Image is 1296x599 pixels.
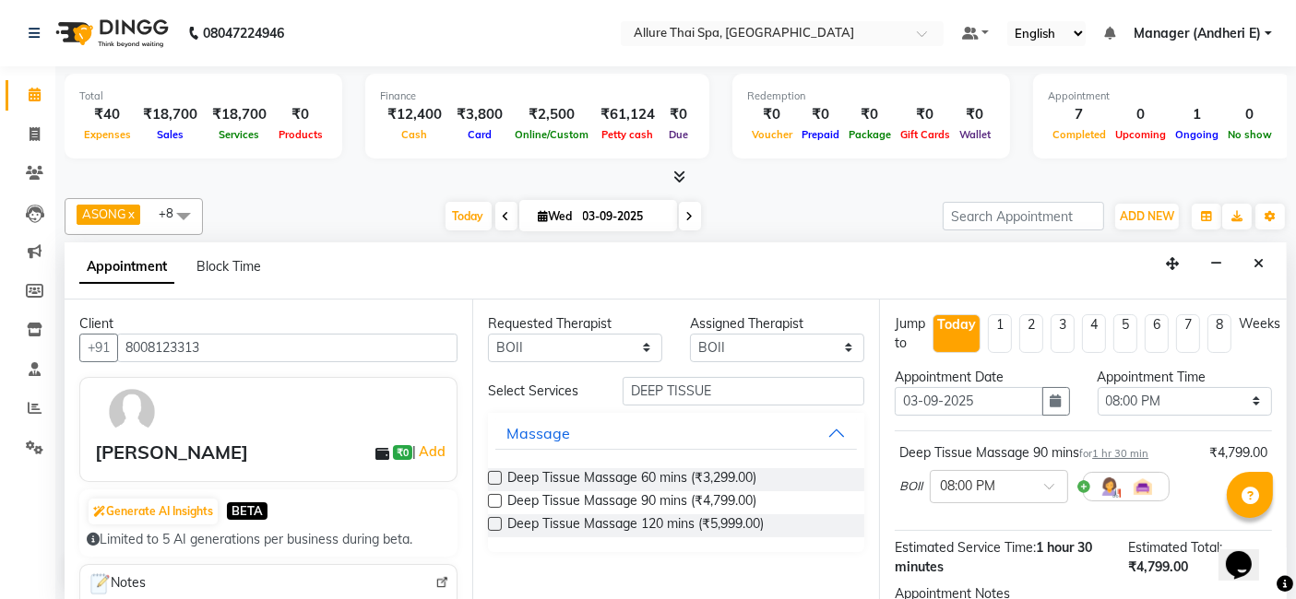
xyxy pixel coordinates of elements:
[474,382,609,401] div: Select Services
[623,377,864,405] input: Search by service name
[488,314,662,334] div: Requested Therapist
[1219,525,1278,581] iframe: chat widget
[506,422,570,444] div: Massage
[89,499,218,524] button: Generate AI Insights
[1048,128,1111,141] span: Completed
[416,440,448,463] a: Add
[896,128,955,141] span: Gift Cards
[380,88,695,104] div: Finance
[87,530,450,549] div: Limited to 5 AI generations per business during beta.
[747,104,797,125] div: ₹0
[899,443,1148,463] div: Deep Tissue Massage 90 mins
[510,128,593,141] span: Online/Custom
[203,7,284,59] b: 08047224946
[446,202,492,230] span: Today
[747,128,797,141] span: Voucher
[227,502,268,520] span: BETA
[117,334,458,362] input: Search by Name/Mobile/Email/Code
[662,104,695,125] div: ₹0
[393,445,412,460] span: ₹0
[159,206,187,220] span: +8
[1128,539,1222,556] span: Estimated Total:
[844,128,896,141] span: Package
[1245,250,1272,278] button: Close
[1209,443,1267,463] div: ₹4,799.00
[690,314,864,334] div: Assigned Therapist
[105,385,159,439] img: avatar
[797,104,844,125] div: ₹0
[937,315,976,335] div: Today
[1082,314,1106,353] li: 4
[1048,88,1277,104] div: Appointment
[205,104,274,125] div: ₹18,700
[507,491,756,514] span: Deep Tissue Massage 90 mins (₹4,799.00)
[1115,204,1179,229] button: ADD NEW
[577,203,670,230] input: 2025-09-03
[47,7,173,59] img: logo
[1019,314,1043,353] li: 2
[152,128,188,141] span: Sales
[1132,476,1154,498] img: Interior.png
[126,206,135,221] a: x
[1099,476,1121,498] img: Hairdresser.png
[1098,368,1272,387] div: Appointment Time
[1113,314,1137,353] li: 5
[79,251,174,284] span: Appointment
[274,128,327,141] span: Products
[896,104,955,125] div: ₹0
[895,539,1036,556] span: Estimated Service Time:
[1051,314,1075,353] li: 3
[79,314,458,334] div: Client
[1223,104,1277,125] div: 0
[747,88,995,104] div: Redemption
[988,314,1012,353] li: 1
[895,368,1069,387] div: Appointment Date
[664,128,693,141] span: Due
[495,417,858,450] button: Massage
[955,104,995,125] div: ₹0
[797,128,844,141] span: Prepaid
[1079,447,1148,460] small: for
[1111,128,1171,141] span: Upcoming
[449,104,510,125] div: ₹3,800
[412,440,448,463] span: |
[1207,314,1231,353] li: 8
[136,104,205,125] div: ₹18,700
[1145,314,1169,353] li: 6
[95,439,248,466] div: [PERSON_NAME]
[380,104,449,125] div: ₹12,400
[79,88,327,104] div: Total
[215,128,265,141] span: Services
[1128,558,1188,575] span: ₹4,799.00
[1092,447,1148,460] span: 1 hr 30 min
[196,258,261,275] span: Block Time
[1048,104,1111,125] div: 7
[463,128,496,141] span: Card
[398,128,433,141] span: Cash
[899,477,922,496] span: BOII
[507,514,764,537] span: Deep Tissue Massage 120 mins (₹5,999.00)
[88,572,146,596] span: Notes
[274,104,327,125] div: ₹0
[79,104,136,125] div: ₹40
[1171,128,1223,141] span: Ongoing
[943,202,1104,230] input: Search Appointment
[895,314,925,353] div: Jump to
[844,104,896,125] div: ₹0
[1120,209,1174,223] span: ADD NEW
[1134,24,1261,43] span: Manager (Andheri E)
[1176,314,1200,353] li: 7
[507,468,756,491] span: Deep Tissue Massage 60 mins (₹3,299.00)
[82,206,126,221] span: ASONG
[1111,104,1171,125] div: 0
[534,209,577,223] span: Wed
[598,128,659,141] span: Petty cash
[593,104,662,125] div: ₹61,124
[1223,128,1277,141] span: No show
[895,387,1042,416] input: yyyy-mm-dd
[955,128,995,141] span: Wallet
[510,104,593,125] div: ₹2,500
[1239,314,1280,334] div: Weeks
[79,128,136,141] span: Expenses
[79,334,118,362] button: +91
